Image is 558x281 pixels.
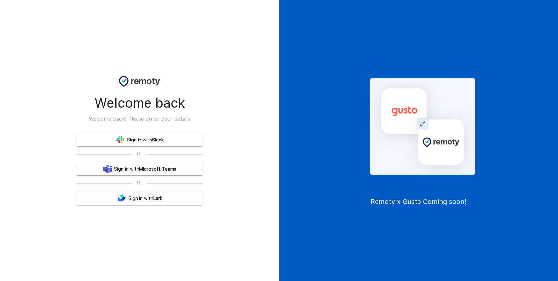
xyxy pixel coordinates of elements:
[94,95,185,111] div: Welcome back
[371,198,467,206] div: Remoty x Gusto Coming soon!
[132,150,147,157] span: Or
[139,165,176,173] b: Microsoft Teams
[352,75,486,180] img: remoty_x_gusto.svg
[153,194,162,203] b: Lark
[119,76,160,87] img: remoty_dark.svg
[152,136,164,144] b: Slack
[116,135,125,144] img: Sign in with Slack
[76,192,203,205] a: Sign in withLark
[132,179,147,186] span: Or
[103,165,112,173] img: Sign in with Slack
[76,133,203,146] a: Sign in withSlack
[117,194,126,203] img: Sign in with Lark
[89,114,190,124] div: Welcome back! Please enter your details
[76,163,203,175] a: Sign in withMicrosoft Teams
